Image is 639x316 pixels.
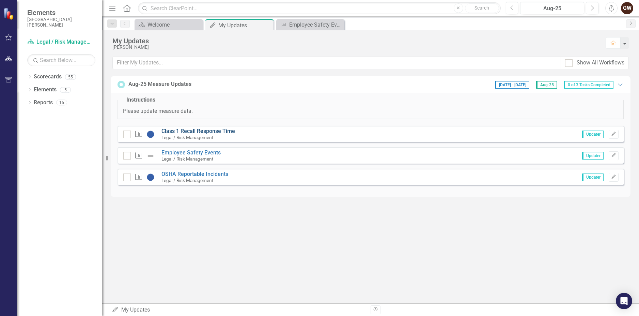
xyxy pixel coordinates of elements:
[112,37,599,45] div: My Updates
[136,20,201,29] a: Welcome
[523,4,582,13] div: Aug-25
[218,21,272,30] div: My Updates
[621,2,633,14] button: GW
[465,3,499,13] button: Search
[56,100,67,106] div: 15
[582,152,604,160] span: Updater
[520,2,584,14] button: Aug-25
[123,96,159,104] legend: Instructions
[146,173,155,181] img: No Information
[161,149,221,156] a: Employee Safety Events
[616,293,632,309] div: Open Intercom Messenger
[146,152,155,160] img: Not Defined
[161,156,213,162] small: Legal / Risk Management
[3,8,15,20] img: ClearPoint Strategy
[112,45,599,50] div: [PERSON_NAME]
[474,5,489,11] span: Search
[146,130,155,138] img: No Information
[147,20,201,29] div: Welcome
[278,20,343,29] a: Employee Safety Events
[161,135,213,140] small: Legal / Risk Management
[27,9,95,17] span: Elements
[34,86,57,94] a: Elements
[65,74,76,80] div: 55
[112,306,365,314] div: My Updates
[27,17,95,28] small: [GEOGRAPHIC_DATA][PERSON_NAME]
[161,171,228,177] a: OSHA Reportable Incidents
[582,174,604,181] span: Updater
[536,81,557,89] span: Aug-25
[34,99,53,107] a: Reports
[161,178,213,183] small: Legal / Risk Management
[289,20,343,29] div: Employee Safety Events
[577,59,624,67] div: Show All Workflows
[495,81,529,89] span: [DATE] - [DATE]
[27,54,95,66] input: Search Below...
[112,57,561,69] input: Filter My Updates...
[34,73,62,81] a: Scorecards
[128,80,191,88] div: Aug-25 Measure Updates
[138,2,500,14] input: Search ClearPoint...
[564,81,613,89] span: 0 of 3 Tasks Completed
[582,131,604,138] span: Updater
[60,87,71,93] div: 5
[27,38,95,46] a: Legal / Risk Management
[123,107,618,115] p: Please update measure data.
[161,128,235,134] a: Class 1 Recall Response Time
